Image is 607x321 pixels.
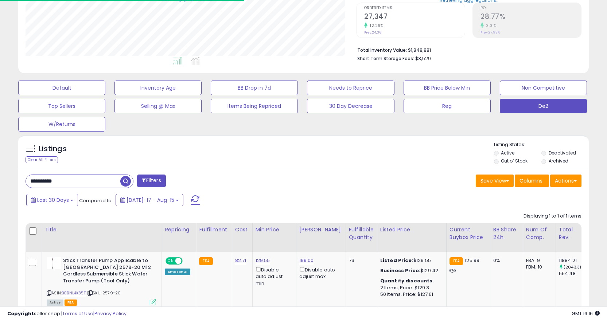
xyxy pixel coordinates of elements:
[404,99,491,113] button: Reg
[7,310,34,317] strong: Copyright
[114,81,202,95] button: Inventory Age
[515,175,549,187] button: Columns
[564,264,587,270] small: (2043.31%)
[500,99,587,113] button: De2
[235,257,246,264] a: 82.71
[526,257,550,264] div: FBA: 9
[559,226,585,241] div: Total Rev.
[299,266,340,280] div: Disable auto adjust max
[476,175,514,187] button: Save View
[524,213,581,220] div: Displaying 1 to 1 of 1 items
[165,226,193,234] div: Repricing
[18,99,105,113] button: Top Sellers
[62,310,93,317] a: Terms of Use
[182,258,193,264] span: OFF
[349,257,371,264] div: 73
[493,257,517,264] div: 0%
[380,267,441,274] div: $129.42
[380,257,441,264] div: $129.55
[94,310,127,317] a: Privacy Policy
[127,196,174,204] span: [DATE]-17 - Aug-15
[211,99,298,113] button: Items Being Repriced
[256,257,270,264] a: 129.55
[63,257,152,286] b: Stick Transfer Pump Applicable to [GEOGRAPHIC_DATA] 2579-20 M12 Cordless Submersible Stick Water ...
[299,226,343,234] div: [PERSON_NAME]
[7,310,127,317] div: seller snap | |
[235,226,249,234] div: Cost
[380,278,441,284] div: :
[404,81,491,95] button: BB Price Below Min
[500,81,587,95] button: Non Competitive
[494,141,589,148] p: Listing States:
[79,197,113,204] span: Compared to:
[26,156,58,163] div: Clear All Filters
[18,117,105,132] button: W/Returns
[307,99,394,113] button: 30 Day Decrease
[380,291,441,298] div: 50 Items, Price: $127.61
[26,194,78,206] button: Last 30 Days
[114,99,202,113] button: Selling @ Max
[380,267,420,274] b: Business Price:
[501,158,528,164] label: Out of Stock
[520,177,542,184] span: Columns
[572,310,600,317] span: 2025-09-15 16:16 GMT
[62,290,86,296] a: B0BNL4K35T
[465,257,479,264] span: 125.99
[211,81,298,95] button: BB Drop in 7d
[526,226,553,241] div: Num of Comp.
[549,158,568,164] label: Archived
[199,226,229,234] div: Fulfillment
[526,264,550,270] div: FBM: 10
[380,277,433,284] b: Quantity discounts
[493,226,520,241] div: BB Share 24h.
[116,194,183,206] button: [DATE]-17 - Aug-15
[199,257,213,265] small: FBA
[559,257,588,264] div: 11884.21
[65,300,77,306] span: FBA
[87,290,121,296] span: | SKU: 2579-20
[450,257,463,265] small: FBA
[18,81,105,95] button: Default
[45,226,159,234] div: Title
[380,285,441,291] div: 2 Items, Price: $129.3
[349,226,374,241] div: Fulfillable Quantity
[256,266,291,287] div: Disable auto adjust min
[39,144,67,154] h5: Listings
[165,269,190,275] div: Amazon AI
[450,226,487,241] div: Current Buybox Price
[37,196,69,204] span: Last 30 Days
[307,81,394,95] button: Needs to Reprice
[549,150,576,156] label: Deactivated
[559,270,588,277] div: 554.48
[380,257,413,264] b: Listed Price:
[550,175,581,187] button: Actions
[256,226,293,234] div: Min Price
[137,175,166,187] button: Filters
[47,257,61,269] img: 11dCXJQXDTL._SL40_.jpg
[380,226,443,234] div: Listed Price
[47,300,63,306] span: All listings currently available for purchase on Amazon
[166,258,175,264] span: ON
[501,150,514,156] label: Active
[47,257,156,305] div: ASIN:
[299,257,314,264] a: 199.00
